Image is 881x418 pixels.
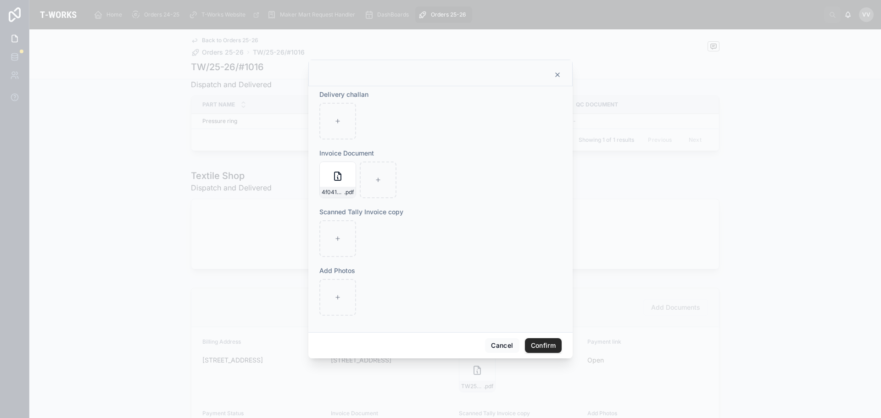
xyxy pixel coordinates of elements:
[319,267,355,274] span: Add Photos
[319,208,403,216] span: Scanned Tally Invoice copy
[322,189,344,196] span: 4f0418b7-0e34-4bc3-a673-32efb3ed5bea-KNM-Tech-(1016)-Tax-Invoice06102025
[485,338,519,353] button: Cancel
[525,338,562,353] button: Confirm
[319,149,374,157] span: Invoice Document
[344,189,354,196] span: .pdf
[319,90,368,98] span: Delivery challan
